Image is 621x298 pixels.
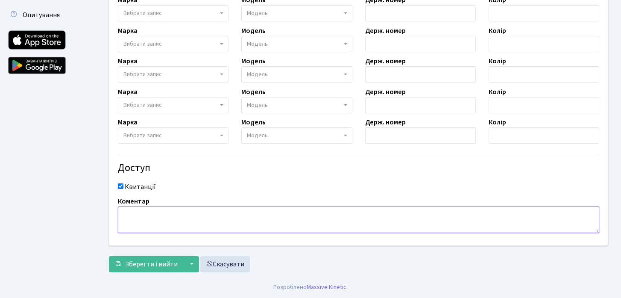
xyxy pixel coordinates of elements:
span: Опитування [23,10,60,20]
button: Зберегти і вийти [109,256,183,272]
label: Марка [118,26,138,36]
label: Колір [489,87,506,97]
span: Вибрати запис [123,9,162,18]
span: Модель [247,40,268,48]
label: Марка [118,117,138,127]
h4: Доступ [118,162,599,174]
label: Колір [489,56,506,66]
label: Колір [489,26,506,36]
label: Марка [118,87,138,97]
label: Держ. номер [365,87,406,97]
label: Держ. номер [365,117,406,127]
span: Модель [247,131,268,140]
span: Модель [247,101,268,109]
span: Вибрати запис [123,131,162,140]
label: Квитанції [125,182,156,192]
label: Марка [118,56,138,66]
span: Вибрати запис [123,40,162,48]
label: Держ. номер [365,26,406,36]
label: Модель [241,87,266,97]
span: Модель [247,70,268,79]
span: Модель [247,9,268,18]
span: Вибрати запис [123,101,162,109]
label: Модель [241,26,266,36]
span: Вибрати запис [123,70,162,79]
label: Колір [489,117,506,127]
span: Зберегти і вийти [125,260,178,269]
label: Держ. номер [365,56,406,66]
label: Коментар [118,196,149,207]
a: Massive Kinetic [307,283,346,292]
a: Опитування [4,6,90,24]
label: Модель [241,56,266,66]
a: Скасувати [200,256,250,272]
div: Розроблено . [273,283,348,292]
label: Модель [241,117,266,127]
